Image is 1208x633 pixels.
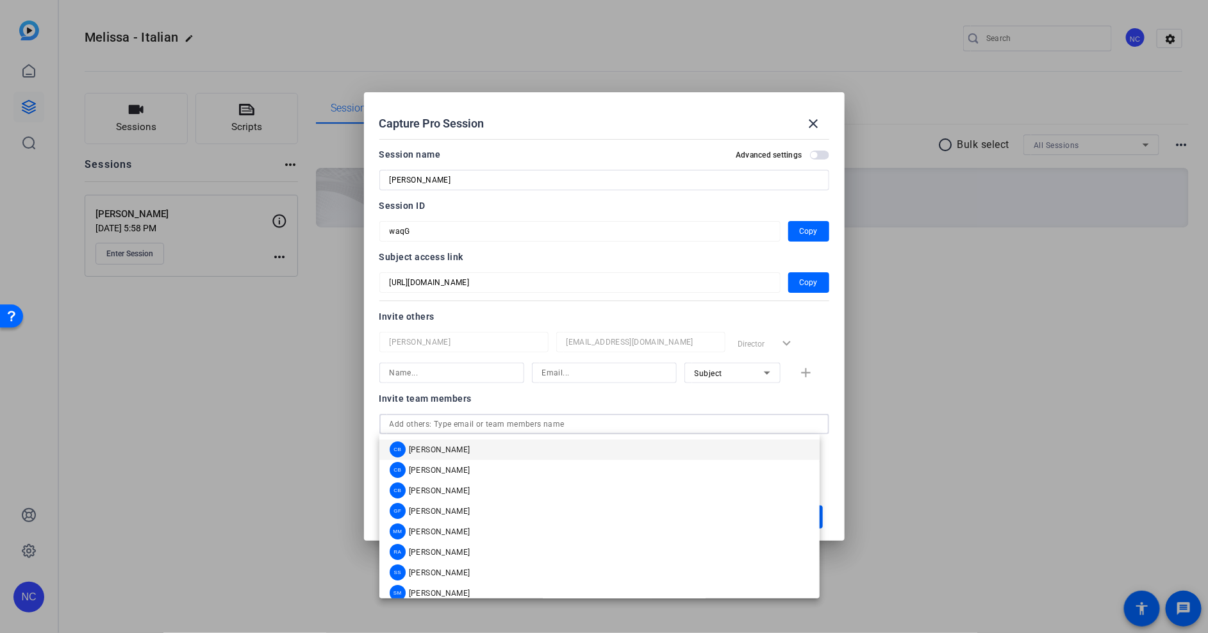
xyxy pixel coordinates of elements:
mat-icon: close [806,116,822,131]
div: SM [390,585,406,601]
button: Copy [788,272,829,293]
span: [PERSON_NAME] [409,445,470,455]
div: CB [390,482,406,498]
span: [PERSON_NAME] [409,547,470,557]
input: Session OTP [390,224,770,239]
div: Session ID [379,198,829,213]
span: [PERSON_NAME] [409,486,470,496]
div: MM [390,523,406,539]
span: Copy [800,275,818,290]
input: Enter Session Name [390,172,819,188]
input: Name... [390,365,514,381]
span: Subject [695,369,723,378]
div: Capture Pro Session [379,108,829,139]
span: [PERSON_NAME] [409,568,470,578]
input: Session OTP [390,275,770,290]
span: [PERSON_NAME] [409,506,470,516]
input: Email... [542,365,666,381]
h2: Advanced settings [736,150,802,160]
input: Add others: Type email or team members name [390,416,819,432]
div: RA [390,544,406,560]
div: SS [390,564,406,580]
input: Name... [390,334,538,350]
div: Invite team members [379,391,829,406]
span: [PERSON_NAME] [409,465,470,475]
div: Invite others [379,309,829,324]
span: Copy [800,224,818,239]
div: GF [390,503,406,519]
span: [PERSON_NAME] [409,527,470,537]
div: CB [390,441,406,457]
span: [PERSON_NAME] [409,588,470,598]
input: Email... [567,334,715,350]
div: Session name [379,147,441,162]
div: CB [390,462,406,478]
button: Copy [788,221,829,242]
div: Subject access link [379,249,829,265]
